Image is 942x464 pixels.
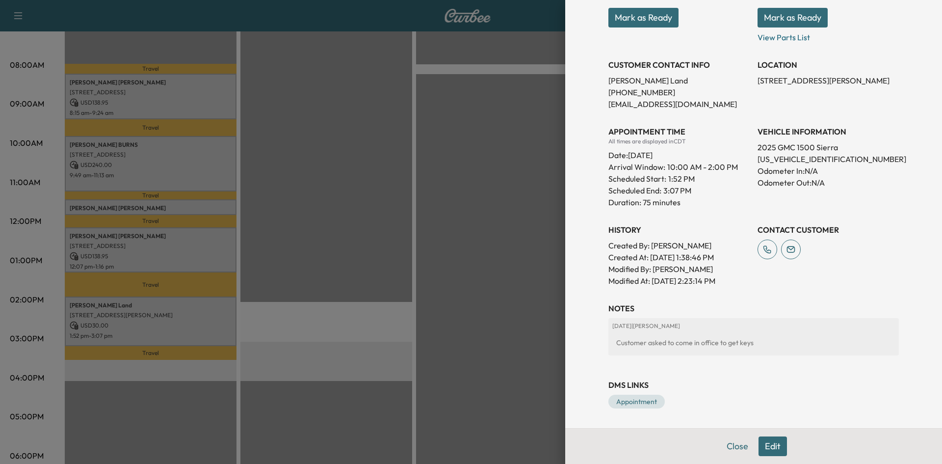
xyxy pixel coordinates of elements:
p: Created At : [DATE] 1:38:46 PM [608,251,750,263]
p: Duration: 75 minutes [608,196,750,208]
span: 10:00 AM - 2:00 PM [667,161,738,173]
p: Odometer Out: N/A [758,177,899,189]
h3: NOTES [608,302,899,314]
p: Scheduled Start: [608,173,666,185]
p: [PERSON_NAME] Land [608,75,750,86]
h3: LOCATION [758,59,899,71]
div: Customer asked to come in office to get keys [612,334,895,352]
h3: APPOINTMENT TIME [608,126,750,137]
p: 2025 GMC 1500 Sierra [758,141,899,153]
p: Modified At : [DATE] 2:23:14 PM [608,275,750,287]
p: Created By : [PERSON_NAME] [608,240,750,251]
p: Arrival Window: [608,161,750,173]
p: Odometer In: N/A [758,165,899,177]
p: [DATE] | [PERSON_NAME] [612,322,895,330]
p: [EMAIL_ADDRESS][DOMAIN_NAME] [608,98,750,110]
div: Date: [DATE] [608,145,750,161]
h3: History [608,224,750,236]
button: Close [720,437,755,456]
p: View Parts List [758,27,899,43]
p: 3:07 PM [663,185,691,196]
p: Modified By : [PERSON_NAME] [608,263,750,275]
h3: CUSTOMER CONTACT INFO [608,59,750,71]
h3: VEHICLE INFORMATION [758,126,899,137]
p: Scheduled End: [608,185,661,196]
button: Edit [759,437,787,456]
p: [PHONE_NUMBER] [608,86,750,98]
h3: CONTACT CUSTOMER [758,224,899,236]
p: 1:52 PM [668,173,695,185]
p: [US_VEHICLE_IDENTIFICATION_NUMBER] [758,153,899,165]
a: Appointment [608,395,665,409]
h3: DMS Links [608,379,899,391]
button: Mark as Ready [608,8,679,27]
p: [STREET_ADDRESS][PERSON_NAME] [758,75,899,86]
div: All times are displayed in CDT [608,137,750,145]
button: Mark as Ready [758,8,828,27]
